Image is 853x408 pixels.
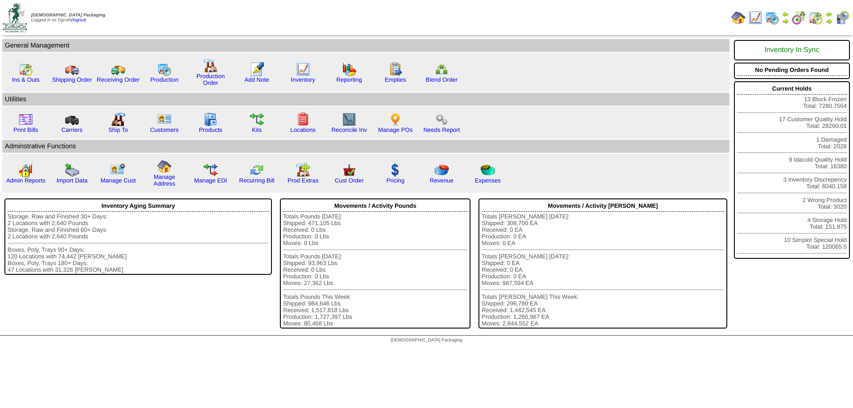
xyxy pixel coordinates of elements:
[782,18,789,25] img: arrowright.gif
[250,112,264,127] img: workflow.gif
[336,76,362,83] a: Reporting
[296,163,310,177] img: prodextras.gif
[423,127,460,133] a: Needs Report
[110,163,127,177] img: managecust.png
[430,177,453,184] a: Revenue
[150,76,179,83] a: Production
[283,200,467,212] div: Movements / Activity Pounds
[482,213,724,327] div: Totals [PERSON_NAME] [DATE]: Shipped: 308,700 EA Received: 0 EA Production: 0 EA Moves: 0 EA Tota...
[287,177,319,184] a: Prod Extras
[31,13,105,18] span: [DEMOGRAPHIC_DATA] Packaging
[331,127,367,133] a: Reconcile Inv
[475,177,501,184] a: Expenses
[250,62,264,76] img: orders.gif
[13,127,38,133] a: Print Bills
[734,81,850,259] div: 13 Block Frozen Total: 7280.7564 17 Customer Quality Hold Total: 28260.01 1 Damaged Total: 2028 9...
[250,163,264,177] img: reconcile.gif
[748,11,762,25] img: line_graph.gif
[56,177,88,184] a: Import Data
[809,11,823,25] img: calendarinout.gif
[481,163,495,177] img: pie_chart2.png
[731,11,745,25] img: home.gif
[157,112,171,127] img: customers.gif
[3,3,27,32] img: zoroco-logo-small.webp
[31,13,105,23] span: Logged in as Dgroth
[111,62,125,76] img: truck2.gif
[296,112,310,127] img: locations.gif
[157,62,171,76] img: calendarprod.gif
[737,64,847,76] div: No Pending Orders Found
[434,163,449,177] img: pie_chart.png
[244,76,269,83] a: Add Note
[100,177,136,184] a: Manage Cust
[342,163,356,177] img: cust_order.png
[157,159,171,174] img: home.gif
[65,163,79,177] img: import.gif
[52,76,92,83] a: Shipping Order
[108,127,128,133] a: Ship To
[426,76,458,83] a: Blend Order
[8,213,269,273] div: Storage, Raw and Finished 30+ Days: 2 Locations with 2,640 Pounds Storage, Raw and Finished 60+ D...
[388,112,403,127] img: po.png
[19,62,33,76] img: calendarinout.gif
[194,177,227,184] a: Manage EDI
[391,338,462,343] span: [DEMOGRAPHIC_DATA] Packaging
[342,62,356,76] img: graph.gif
[239,177,274,184] a: Recurring Bill
[342,112,356,127] img: line_graph2.gif
[19,163,33,177] img: graph2.png
[335,177,363,184] a: Cust Order
[252,127,262,133] a: Kits
[291,76,315,83] a: Inventory
[792,11,806,25] img: calendarblend.gif
[434,62,449,76] img: network.png
[835,11,849,25] img: calendarcustomer.gif
[2,140,729,153] td: Adminstrative Functions
[196,73,225,86] a: Production Order
[19,112,33,127] img: invoice2.gif
[482,200,724,212] div: Movements / Activity [PERSON_NAME]
[2,39,729,52] td: General Management
[203,112,218,127] img: cabinet.gif
[737,42,847,59] div: Inventory In Sync
[199,127,223,133] a: Products
[388,62,403,76] img: workorder.gif
[97,76,140,83] a: Receiving Order
[65,112,79,127] img: truck3.gif
[12,76,40,83] a: Ins & Outs
[290,127,315,133] a: Locations
[782,11,789,18] img: arrowleft.gif
[388,163,403,177] img: dollar.gif
[71,18,86,23] a: (logout)
[6,177,45,184] a: Admin Reports
[296,62,310,76] img: line_graph.gif
[737,83,847,95] div: Current Holds
[154,174,175,187] a: Manage Address
[825,18,833,25] img: arrowright.gif
[150,127,179,133] a: Customers
[65,62,79,76] img: truck.gif
[378,127,413,133] a: Manage POs
[61,127,82,133] a: Carriers
[203,59,218,73] img: factory.gif
[283,213,467,327] div: Totals Pounds [DATE]: Shipped: 471,105 Lbs Received: 0 Lbs Production: 0 Lbs Moves: 0 Lbs Totals ...
[2,93,729,106] td: Utilities
[825,11,833,18] img: arrowleft.gif
[765,11,779,25] img: calendarprod.gif
[385,76,406,83] a: Empties
[387,177,405,184] a: Pricing
[111,112,125,127] img: factory2.gif
[203,163,218,177] img: edi.gif
[434,112,449,127] img: workflow.png
[8,200,269,212] div: Inventory Aging Summary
